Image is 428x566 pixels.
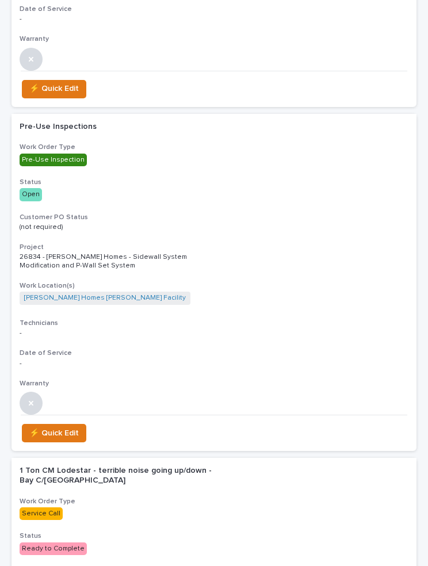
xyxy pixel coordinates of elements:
h3: Status [20,178,408,187]
div: Pre-Use Inspection [20,154,87,166]
p: Pre-Use Inspections [20,122,221,132]
h3: Work Location(s) [20,281,408,290]
h3: Date of Service [20,349,408,358]
h3: Technicians [20,319,408,328]
div: Open [20,188,42,201]
p: - [20,360,221,368]
a: Pre-Use InspectionsWork Order TypePre-Use InspectionStatusOpenCustomer PO Status(not required)Pro... [12,114,416,452]
p: - [20,15,221,23]
p: - [20,329,221,337]
div: Service Call [20,507,63,520]
h3: Status [20,531,408,541]
div: Ready to Complete [20,542,87,555]
h3: Project [20,243,408,252]
h3: Warranty [20,379,408,388]
h3: Work Order Type [20,143,408,152]
h3: Date of Service [20,5,408,14]
p: (not required) [20,223,221,231]
h3: Customer PO Status [20,213,408,222]
button: ⚡ Quick Edit [22,424,86,442]
h3: Warranty [20,35,408,44]
span: ⚡ Quick Edit [29,82,79,95]
button: ⚡ Quick Edit [22,80,86,98]
p: 1 Ton CM Lodestar - terrible noise going up/down - Bay C/[GEOGRAPHIC_DATA] [20,466,221,485]
a: [PERSON_NAME] Homes [PERSON_NAME] Facility [24,294,186,302]
span: ⚡ Quick Edit [29,426,79,440]
p: 26834 - [PERSON_NAME] Homes - Sidewall System Modification and P-Wall Set System [20,253,221,270]
h3: Work Order Type [20,497,408,506]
